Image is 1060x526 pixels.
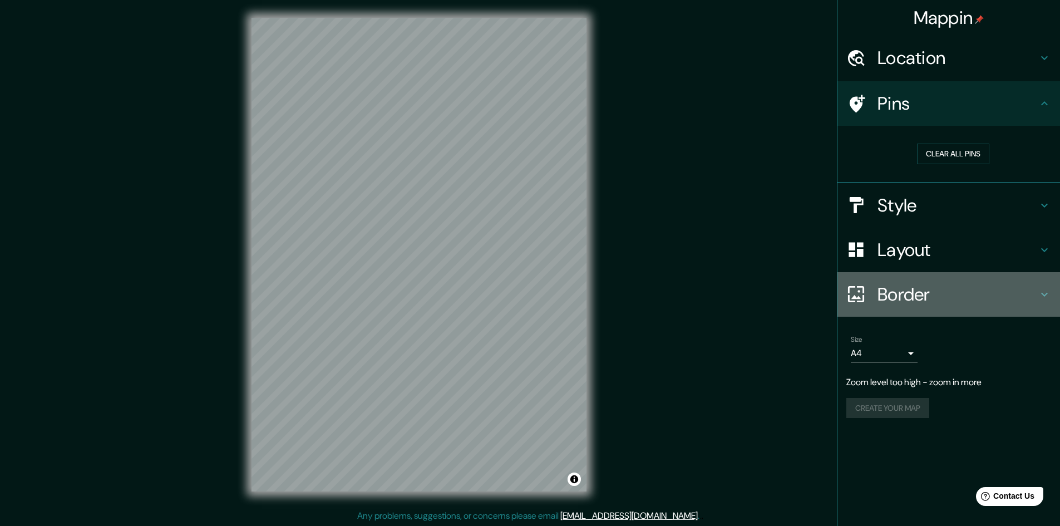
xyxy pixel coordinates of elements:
[851,345,918,362] div: A4
[914,7,984,29] h4: Mappin
[846,376,1051,389] p: Zoom level too high - zoom in more
[961,483,1048,514] iframe: Help widget launcher
[837,183,1060,228] div: Style
[975,15,984,24] img: pin-icon.png
[357,509,699,523] p: Any problems, suggestions, or concerns please email .
[851,335,862,344] label: Size
[877,47,1038,69] h4: Location
[837,81,1060,126] div: Pins
[699,509,701,523] div: .
[877,92,1038,115] h4: Pins
[701,509,703,523] div: .
[568,473,581,486] button: Toggle attribution
[252,18,586,491] canvas: Map
[560,510,698,522] a: [EMAIL_ADDRESS][DOMAIN_NAME]
[837,272,1060,317] div: Border
[877,283,1038,306] h4: Border
[877,239,1038,261] h4: Layout
[837,228,1060,272] div: Layout
[917,144,989,164] button: Clear all pins
[837,36,1060,80] div: Location
[877,194,1038,217] h4: Style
